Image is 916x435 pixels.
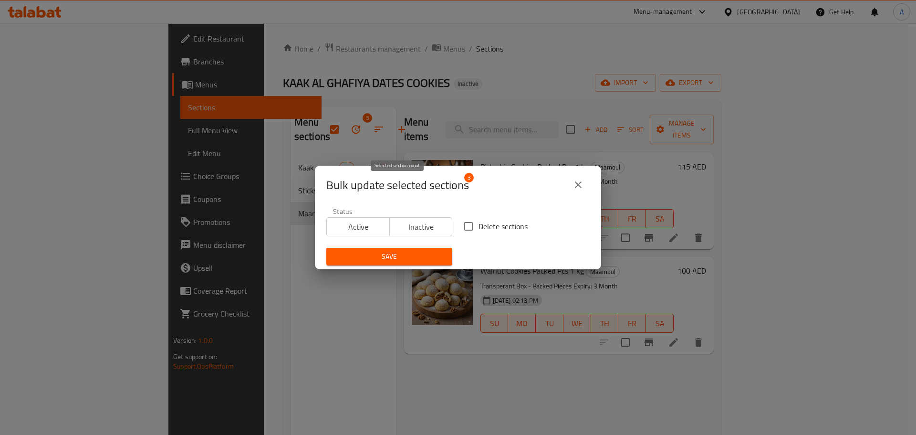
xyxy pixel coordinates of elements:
span: Active [331,220,386,234]
span: Inactive [394,220,449,234]
span: Save [334,251,445,263]
button: Active [326,217,390,236]
button: Save [326,248,452,265]
span: 3 [464,173,474,182]
button: Inactive [389,217,453,236]
button: close [567,173,590,196]
span: Bulk update selected sections [326,178,469,193]
span: Delete sections [479,221,528,232]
